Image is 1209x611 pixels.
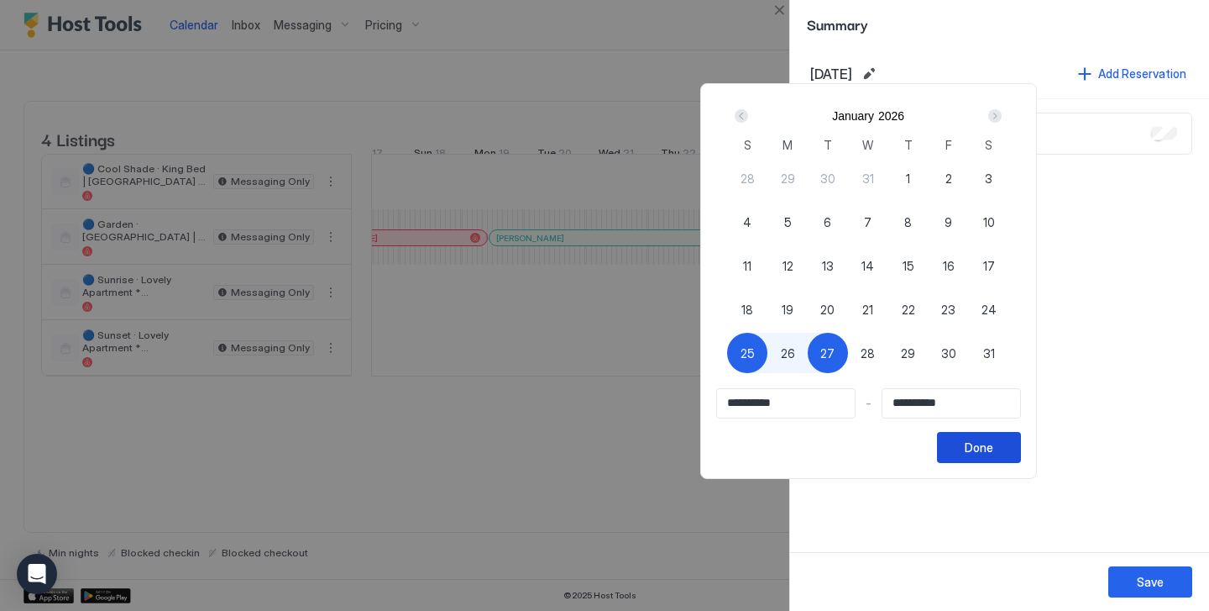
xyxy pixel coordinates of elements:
[824,213,831,231] span: 6
[981,301,997,319] span: 24
[767,202,808,242] button: 5
[782,257,793,275] span: 12
[983,213,995,231] span: 10
[901,345,915,362] span: 29
[878,109,904,123] button: 2026
[17,554,57,594] div: Open Intercom Messenger
[820,301,835,319] span: 20
[820,170,835,187] span: 30
[906,170,910,187] span: 1
[822,257,834,275] span: 13
[903,257,914,275] span: 15
[862,170,874,187] span: 31
[929,245,969,286] button: 16
[744,136,751,154] span: S
[743,257,751,275] span: 11
[862,301,873,319] span: 21
[848,245,888,286] button: 14
[727,333,767,373] button: 25
[983,345,995,362] span: 31
[727,158,767,198] button: 28
[727,289,767,329] button: 18
[888,158,929,198] button: 1
[808,158,848,198] button: 30
[767,289,808,329] button: 19
[969,158,1009,198] button: 3
[888,202,929,242] button: 8
[767,333,808,373] button: 26
[929,158,969,198] button: 2
[782,301,793,319] span: 19
[808,202,848,242] button: 6
[888,289,929,329] button: 22
[945,170,952,187] span: 2
[731,106,754,126] button: Prev
[717,389,855,418] input: Input Field
[848,289,888,329] button: 21
[782,136,793,154] span: M
[848,202,888,242] button: 7
[727,245,767,286] button: 11
[904,213,912,231] span: 8
[741,170,755,187] span: 28
[767,158,808,198] button: 29
[929,289,969,329] button: 23
[832,109,874,123] button: January
[929,202,969,242] button: 9
[862,136,873,154] span: W
[882,389,1020,418] input: Input Field
[743,213,751,231] span: 4
[824,136,832,154] span: T
[969,202,1009,242] button: 10
[781,170,795,187] span: 29
[937,432,1021,463] button: Done
[929,333,969,373] button: 30
[941,345,956,362] span: 30
[848,333,888,373] button: 28
[741,345,755,362] span: 25
[848,158,888,198] button: 31
[943,257,955,275] span: 16
[808,333,848,373] button: 27
[861,257,874,275] span: 14
[945,136,952,154] span: F
[941,301,955,319] span: 23
[727,202,767,242] button: 4
[888,245,929,286] button: 15
[969,289,1009,329] button: 24
[945,213,952,231] span: 9
[902,301,915,319] span: 22
[982,106,1005,126] button: Next
[784,213,792,231] span: 5
[904,136,913,154] span: T
[741,301,753,319] span: 18
[781,345,795,362] span: 26
[808,245,848,286] button: 13
[888,333,929,373] button: 29
[985,170,992,187] span: 3
[820,345,835,362] span: 27
[861,345,875,362] span: 28
[767,245,808,286] button: 12
[969,333,1009,373] button: 31
[985,136,992,154] span: S
[808,289,848,329] button: 20
[983,257,995,275] span: 17
[866,396,871,411] span: -
[969,245,1009,286] button: 17
[965,439,993,456] div: Done
[864,213,871,231] span: 7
